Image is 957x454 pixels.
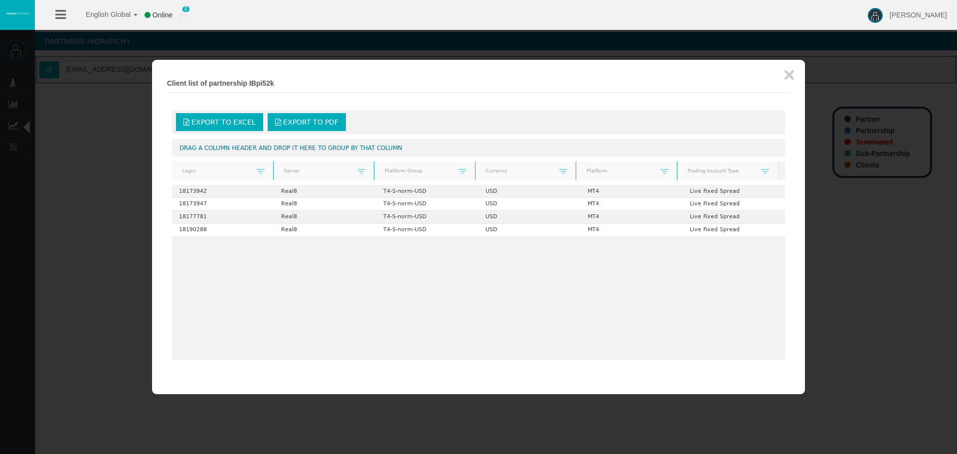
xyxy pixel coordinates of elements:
a: Platform Group [378,164,458,178]
b: Client list of partnership IBpi52k [167,79,274,87]
td: Real8 [274,224,376,236]
span: Export to PDF [283,118,338,126]
td: T4-S-norm-USD [376,224,478,236]
td: 18177781 [172,211,274,224]
td: MT4 [581,224,683,236]
a: Currency [479,164,559,178]
img: user-image [868,8,883,23]
td: Real8 [274,185,376,198]
a: Export to Excel [176,113,263,131]
td: USD [478,185,581,198]
span: Export to Excel [191,118,256,126]
td: MT4 [581,198,683,211]
td: 18173947 [172,198,274,211]
td: USD [478,224,581,236]
a: Export to PDF [268,113,346,131]
img: user_small.png [179,10,187,20]
a: Platform [580,164,660,178]
span: 0 [182,6,190,12]
div: Drag a column header and drop it here to group by that column [172,139,785,156]
td: USD [478,211,581,224]
td: Real8 [274,198,376,211]
button: × [784,65,795,85]
td: MT4 [581,211,683,224]
td: Live Fixed Spread [683,224,785,236]
img: logo.svg [5,11,30,15]
td: 18190288 [172,224,274,236]
span: Online [153,11,172,19]
span: [PERSON_NAME] [890,11,947,19]
td: Live Fixed Spread [683,185,785,198]
td: T4-S-norm-USD [376,211,478,224]
td: Real8 [274,211,376,224]
span: English Global [73,10,131,18]
td: MT4 [581,185,683,198]
td: Live Fixed Spread [683,211,785,224]
a: Server [278,164,357,178]
a: Login [176,164,256,178]
td: T4-S-norm-USD [376,198,478,211]
td: Live Fixed Spread [683,198,785,211]
td: USD [478,198,581,211]
td: T4-S-norm-USD [376,185,478,198]
td: 18173942 [172,185,274,198]
a: Trading Account Type [681,164,761,178]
